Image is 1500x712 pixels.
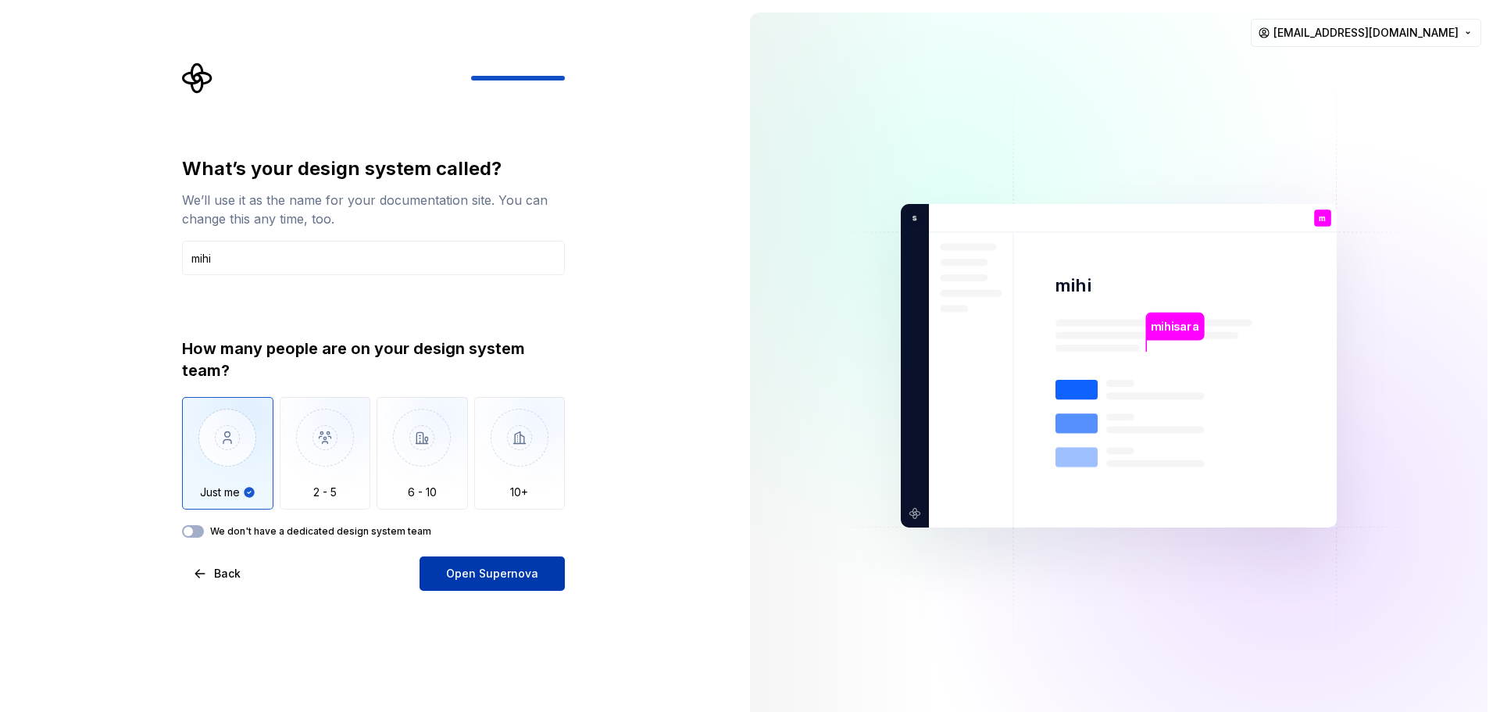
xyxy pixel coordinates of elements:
[1251,19,1481,47] button: [EMAIL_ADDRESS][DOMAIN_NAME]
[182,191,565,228] div: We’ll use it as the name for your documentation site. You can change this any time, too.
[182,156,565,181] div: What’s your design system called?
[1151,318,1198,335] p: mihisara
[906,211,917,225] p: s
[1319,214,1327,223] p: m
[446,566,538,581] span: Open Supernova
[420,556,565,591] button: Open Supernova
[214,566,241,581] span: Back
[1055,274,1092,297] p: mihi
[210,525,431,538] label: We don't have a dedicated design system team
[1273,25,1459,41] span: [EMAIL_ADDRESS][DOMAIN_NAME]
[182,338,565,381] div: How many people are on your design system team?
[182,241,565,275] input: Design system name
[182,63,213,94] svg: Supernova Logo
[182,556,254,591] button: Back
